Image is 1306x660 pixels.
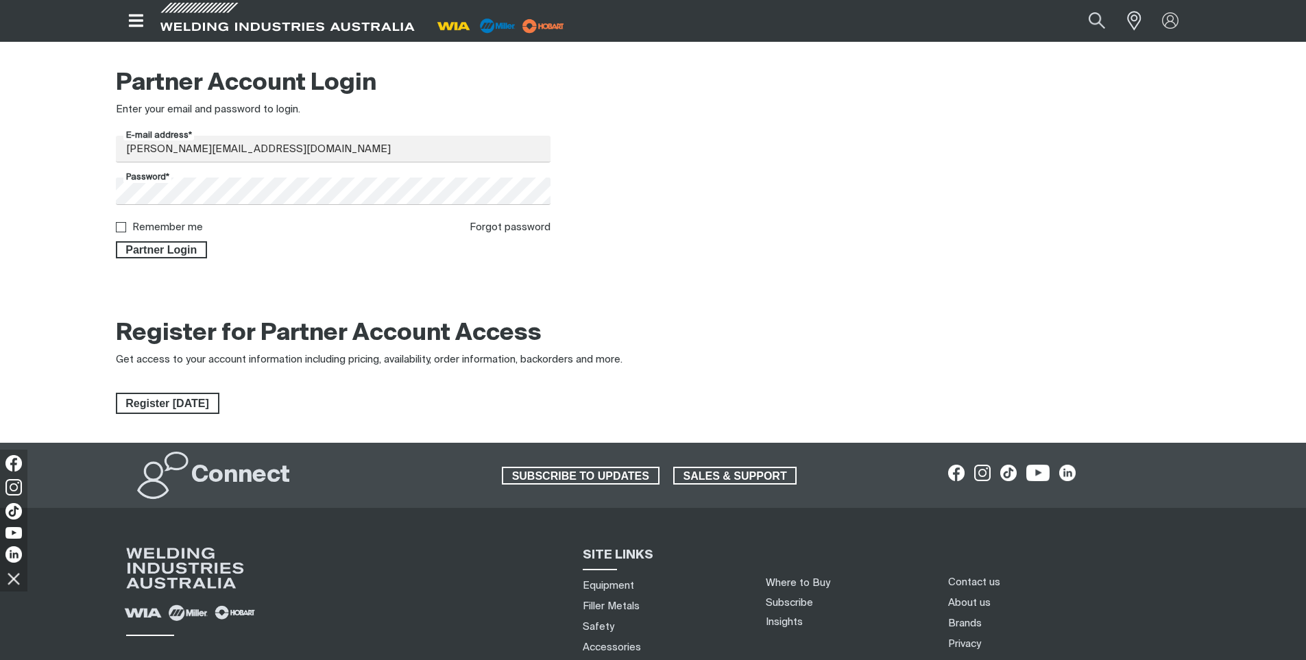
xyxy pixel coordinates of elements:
[116,102,551,118] div: Enter your email and password to login.
[948,596,991,610] a: About us
[470,222,551,232] a: Forgot password
[583,640,641,655] a: Accessories
[583,620,614,634] a: Safety
[191,461,290,491] h2: Connect
[5,546,22,563] img: LinkedIn
[766,578,830,588] a: Where to Buy
[583,599,640,613] a: Filler Metals
[5,527,22,539] img: YouTube
[116,241,208,259] button: Partner Login
[2,567,25,590] img: hide socials
[5,455,22,472] img: Facebook
[948,637,981,651] a: Privacy
[518,16,568,36] img: miller
[503,467,658,485] span: SUBSCRIBE TO UPDATES
[1056,5,1120,36] input: Product name or item number...
[132,222,203,232] label: Remember me
[502,467,660,485] a: SUBSCRIBE TO UPDATES
[673,467,797,485] a: SALES & SUPPORT
[766,617,803,627] a: Insights
[583,578,634,593] a: Equipment
[766,598,813,608] a: Subscribe
[948,616,982,631] a: Brands
[1074,5,1120,36] button: Search products
[117,241,206,259] span: Partner Login
[116,354,622,365] span: Get access to your account information including pricing, availability, order information, backor...
[948,575,1000,589] a: Contact us
[117,393,218,415] span: Register [DATE]
[5,479,22,496] img: Instagram
[116,393,219,415] a: Register Today
[518,21,568,31] a: miller
[116,69,551,99] h2: Partner Account Login
[5,503,22,520] img: TikTok
[116,319,542,349] h2: Register for Partner Account Access
[583,549,653,561] span: SITE LINKS
[675,467,796,485] span: SALES & SUPPORT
